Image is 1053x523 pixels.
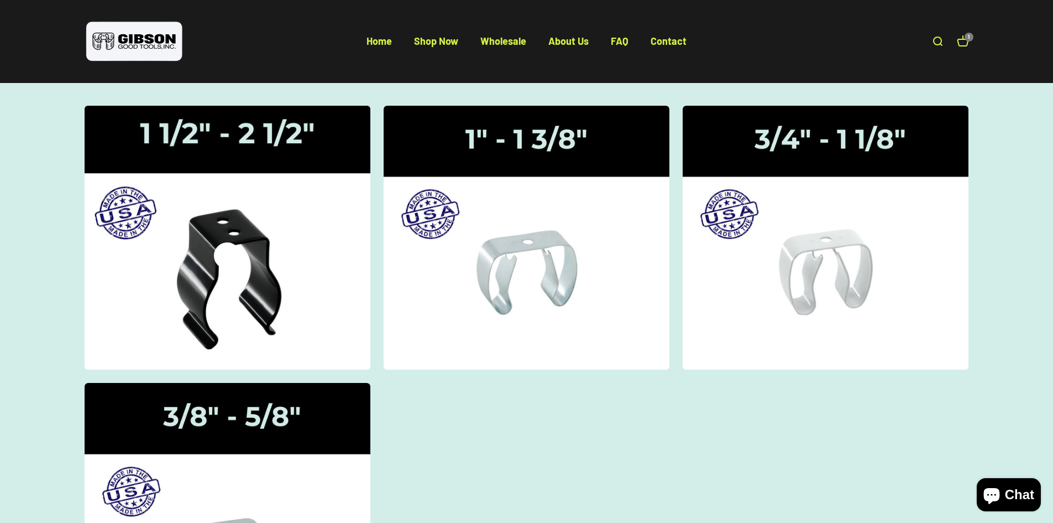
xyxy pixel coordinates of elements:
[366,35,392,47] a: Home
[651,35,687,47] a: Contact
[85,106,370,370] a: Gibson gripper clips one and a half inch to two and a half inches
[683,106,968,370] img: Gripper Clips | 3/4" - 1 1/8"
[76,97,379,377] img: Gibson gripper clips one and a half inch to two and a half inches
[548,35,589,47] a: About Us
[973,478,1044,514] inbox-online-store-chat: Shopify online store chat
[611,35,628,47] a: FAQ
[965,33,973,42] cart-count: 1
[384,106,669,370] img: Gripper Clips | 1" - 1 3/8"
[414,35,458,47] a: Shop Now
[480,35,526,47] a: Wholesale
